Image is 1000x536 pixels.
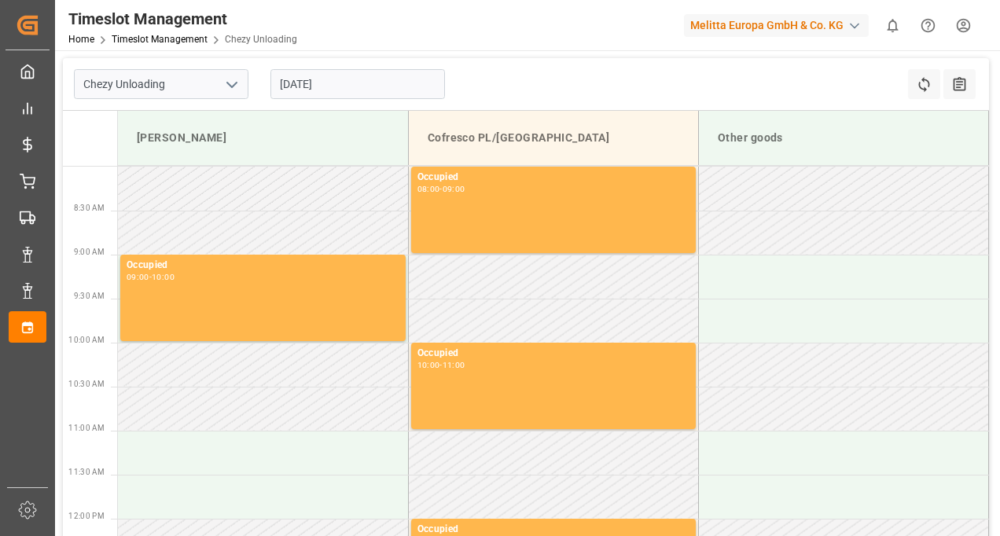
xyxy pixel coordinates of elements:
a: Home [68,34,94,45]
span: 10:00 AM [68,336,105,344]
div: 09:00 [443,185,465,193]
span: 9:30 AM [74,292,105,300]
div: Occupied [127,258,399,274]
div: 10:00 [152,274,175,281]
div: Cofresco PL/[GEOGRAPHIC_DATA] [421,123,686,152]
div: 10:00 [417,362,440,369]
span: 11:30 AM [68,468,105,476]
input: DD-MM-YYYY [270,69,445,99]
div: - [439,362,442,369]
button: Melitta Europa GmbH & Co. KG [684,10,875,40]
span: 11:00 AM [68,424,105,432]
span: 10:30 AM [68,380,105,388]
div: 11:00 [443,362,465,369]
div: 09:00 [127,274,149,281]
button: show 0 new notifications [875,8,910,43]
div: 08:00 [417,185,440,193]
span: 12:00 PM [68,512,105,520]
div: Timeslot Management [68,7,297,31]
div: Melitta Europa GmbH & Co. KG [684,14,869,37]
div: Occupied [417,170,689,185]
button: open menu [219,72,243,97]
div: Occupied [417,346,689,362]
button: Help Center [910,8,946,43]
div: - [439,185,442,193]
span: 8:30 AM [74,204,105,212]
span: 9:00 AM [74,248,105,256]
a: Timeslot Management [112,34,208,45]
div: [PERSON_NAME] [131,123,395,152]
div: Other goods [711,123,976,152]
div: - [149,274,152,281]
input: Type to search/select [74,69,248,99]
